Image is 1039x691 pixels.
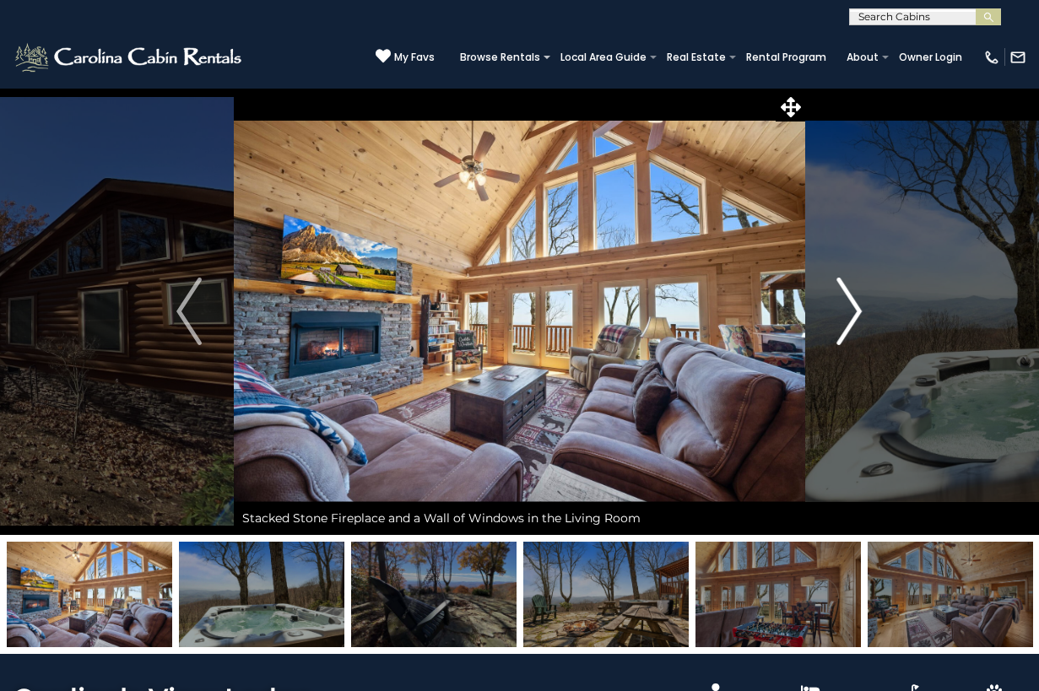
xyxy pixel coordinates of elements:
[176,278,202,345] img: arrow
[890,46,971,69] a: Owner Login
[13,40,246,74] img: White-1-2.png
[452,46,549,69] a: Browse Rentals
[1009,49,1026,66] img: mail-regular-white.png
[838,46,887,69] a: About
[983,49,1000,66] img: phone-regular-white.png
[145,88,234,535] button: Previous
[837,278,863,345] img: arrow
[351,542,517,647] img: 168241424
[376,48,435,66] a: My Favs
[552,46,655,69] a: Local Area Guide
[394,50,435,65] span: My Favs
[234,501,805,535] div: Stacked Stone Fireplace and a Wall of Windows in the Living Room
[695,542,861,647] img: 168440688
[805,88,894,535] button: Next
[523,542,689,647] img: 168440691
[658,46,734,69] a: Real Estate
[868,542,1033,647] img: 168440658
[738,46,835,69] a: Rental Program
[7,542,172,647] img: 168440662
[179,542,344,647] img: 168440692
